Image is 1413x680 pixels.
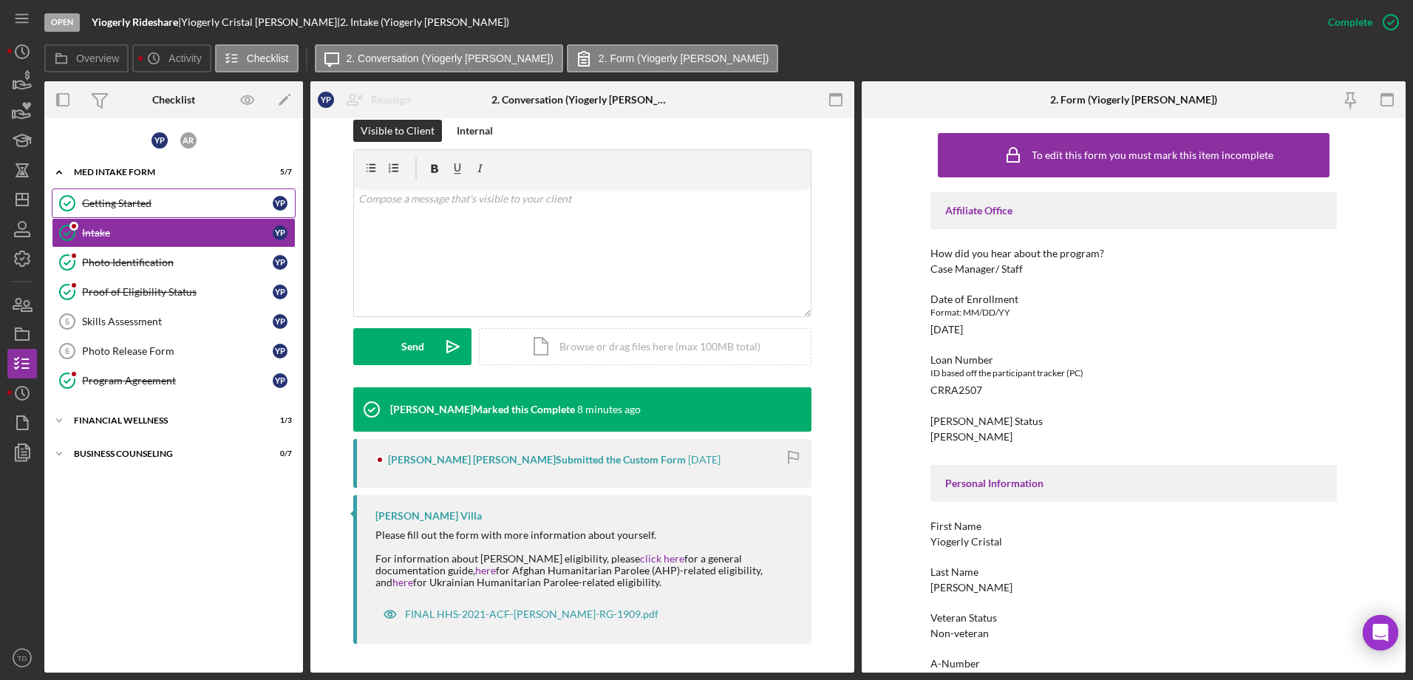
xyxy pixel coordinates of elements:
[82,227,273,239] div: Intake
[388,454,686,466] div: [PERSON_NAME] [PERSON_NAME] Submitted the Custom Form
[1363,615,1398,650] div: Open Intercom Messenger
[168,52,201,64] label: Activity
[930,431,1012,443] div: [PERSON_NAME]
[52,336,296,366] a: 6Photo Release FormYP
[347,52,554,64] label: 2. Conversation (Yiogerly [PERSON_NAME])
[375,529,797,541] div: Please fill out the form with more information about yourself.
[74,168,255,177] div: MED Intake Form
[273,373,287,388] div: Y P
[361,120,435,142] div: Visible to Client
[18,654,27,662] text: TD
[390,404,575,415] div: [PERSON_NAME] Marked this Complete
[1032,149,1273,161] div: To edit this form you must mark this item incomplete
[599,52,769,64] label: 2. Form (Yiogerly [PERSON_NAME])
[375,599,666,629] button: FINAL HHS-2021-ACF-[PERSON_NAME]-RG-1909.pdf
[52,188,296,218] a: Getting StartedYP
[930,566,1337,578] div: Last Name
[74,416,255,425] div: Financial Wellness
[76,52,119,64] label: Overview
[1050,94,1217,106] div: 2. Form (Yiogerly [PERSON_NAME])
[82,256,273,268] div: Photo Identification
[152,94,195,106] div: Checklist
[180,132,197,149] div: A R
[265,168,292,177] div: 5 / 7
[215,44,299,72] button: Checklist
[74,449,255,458] div: Business Counseling
[577,404,641,415] time: 2025-08-12 18:40
[151,132,168,149] div: Y P
[930,248,1337,259] div: How did you hear about the program?
[52,366,296,395] a: Program AgreementYP
[945,477,1322,489] div: Personal Information
[265,416,292,425] div: 1 / 3
[375,553,797,588] div: For information about [PERSON_NAME] eligibility, please for a general documentation guide, for Af...
[930,293,1337,305] div: Date of Enrollment
[273,344,287,358] div: Y P
[1313,7,1406,37] button: Complete
[449,120,500,142] button: Internal
[82,375,273,387] div: Program Agreement
[457,120,493,142] div: Internal
[930,415,1337,427] div: [PERSON_NAME] Status
[1328,7,1372,37] div: Complete
[930,520,1337,532] div: First Name
[52,248,296,277] a: Photo IdentificationYP
[930,658,1337,670] div: A-Number
[640,552,684,565] a: click here
[392,576,413,588] a: here
[688,454,721,466] time: 2024-11-26 20:16
[273,285,287,299] div: Y P
[181,16,340,28] div: Yiogerly Cristal [PERSON_NAME] |
[52,307,296,336] a: 5Skills AssessmentYP
[265,449,292,458] div: 0 / 7
[567,44,779,72] button: 2. Form (Yiogerly [PERSON_NAME])
[82,316,273,327] div: Skills Assessment
[353,120,442,142] button: Visible to Client
[930,536,1002,548] div: Yiogerly Cristal
[930,305,1337,320] div: Format: MM/DD/YY
[475,564,496,577] a: here
[65,317,69,326] tspan: 5
[132,44,211,72] button: Activity
[82,345,273,357] div: Photo Release Form
[310,85,426,115] button: YPReassign
[273,196,287,211] div: Y P
[318,92,334,108] div: Y P
[930,263,1023,275] div: Case Manager/ Staff
[273,314,287,329] div: Y P
[401,328,424,365] div: Send
[52,218,296,248] a: IntakeYP
[65,347,69,356] tspan: 6
[82,286,273,298] div: Proof of Eligibility Status
[930,324,963,336] div: [DATE]
[92,16,178,28] b: Yiogerly Rideshare
[930,384,982,396] div: CRRA2507
[405,608,658,620] div: FINAL HHS-2021-ACF-[PERSON_NAME]-RG-1909.pdf
[273,255,287,270] div: Y P
[491,94,673,106] div: 2. Conversation (Yiogerly [PERSON_NAME])
[92,16,181,28] div: |
[371,85,411,115] div: Reassign
[353,328,471,365] button: Send
[52,277,296,307] a: Proof of Eligibility StatusYP
[930,628,989,639] div: Non-veteran
[340,16,509,28] div: 2. Intake (Yiogerly [PERSON_NAME])
[7,643,37,673] button: TD
[930,612,1337,624] div: Veteran Status
[247,52,289,64] label: Checklist
[945,205,1322,217] div: Affiliate Office
[82,197,273,209] div: Getting Started
[273,225,287,240] div: Y P
[375,510,482,522] div: [PERSON_NAME] Villa
[930,354,1337,366] div: Loan Number
[315,44,563,72] button: 2. Conversation (Yiogerly [PERSON_NAME])
[44,13,80,32] div: Open
[930,582,1012,594] div: [PERSON_NAME]
[44,44,129,72] button: Overview
[930,366,1337,381] div: ID based off the participant tracker (PC)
